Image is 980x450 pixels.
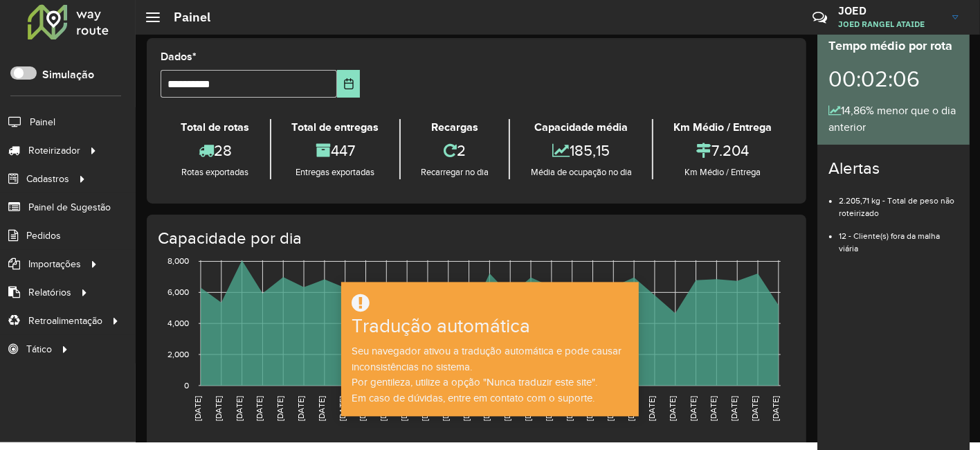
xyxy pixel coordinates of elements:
text: [DATE] [317,396,326,421]
font: Painel de Sugestão [28,202,111,213]
font: Importações [28,259,81,269]
font: 14,86% menor que o dia anterior [828,105,956,133]
text: 4,000 [167,318,189,327]
font: 28 [214,142,232,159]
font: Tático [26,344,52,354]
font: Média de ocupação no dia [531,167,632,177]
text: [DATE] [502,396,511,421]
font: Alertas [828,159,880,177]
text: [DATE] [379,396,388,421]
font: 2 [457,142,466,159]
font: Recargas [431,121,478,133]
font: Tempo médio por rota [828,39,952,53]
text: [DATE] [235,396,244,421]
text: [DATE] [338,396,347,421]
font: Painel [174,9,210,25]
text: [DATE] [668,396,677,421]
text: [DATE] [709,396,718,421]
font: Retroalimentação [28,316,102,326]
font: Em caso de dúvidas, entre em contato com o suporte. [352,393,595,404]
font: Roteirizador [28,145,80,156]
text: [DATE] [565,396,574,421]
font: Críticas? Dúvidas? Elógios? Sugestões? Entre em contato conosco! [647,5,757,40]
text: [DATE] [482,396,491,421]
font: Entregas exportadas [296,167,374,177]
font: 185,15 [570,142,610,159]
font: 2.205,71 kg - Total de peso não roteirizado [839,196,954,217]
font: Por gentileza, utilize a opção "Nunca traduzir este site". [352,377,597,388]
text: [DATE] [586,396,595,421]
font: Dados [161,51,192,62]
text: [DATE] [193,396,202,421]
font: Painel [30,117,55,127]
text: 0 [184,381,189,390]
a: Contato Rápido [805,3,835,33]
text: [DATE] [523,396,532,421]
font: Capacidade média [534,121,628,133]
font: Recarregar no dia [421,167,489,177]
text: [DATE] [606,396,615,421]
text: 6,000 [167,288,189,297]
font: JOED RANGEL ATAIDE [838,19,925,29]
text: [DATE] [399,396,408,421]
font: 447 [331,142,355,159]
text: 2,000 [167,350,189,359]
font: Simulação [42,69,94,80]
text: [DATE] [729,396,738,421]
font: Relatórios [28,287,71,298]
font: JOED [838,3,866,17]
font: Seu navegador ativou a tradução automática e pode causar inconsistências no sistema. [352,345,621,372]
text: [DATE] [275,396,284,421]
text: [DATE] [462,396,471,421]
text: [DATE] [214,396,223,421]
text: [DATE] [771,396,780,421]
font: 12 - Cliente(s) fora da malha viária [839,231,940,253]
font: Pedidos [26,231,61,241]
text: [DATE] [689,396,698,421]
text: [DATE] [647,396,656,421]
text: [DATE] [296,396,305,421]
text: [DATE] [359,396,367,421]
text: [DATE] [255,396,264,421]
font: Cadastros [26,174,69,184]
text: [DATE] [441,396,450,421]
font: Km Médio / Entrega [674,121,772,133]
font: Tradução automática [352,316,530,337]
text: [DATE] [420,396,429,421]
text: [DATE] [544,396,553,421]
text: [DATE] [750,396,759,421]
font: 00:02:06 [828,67,920,91]
text: 8,000 [167,257,189,266]
font: Total de rotas [181,121,249,133]
text: [DATE] [626,396,635,421]
font: Rotas exportadas [181,167,248,177]
font: Km Médio / Entrega [685,167,761,177]
button: Escolha a data [337,70,360,98]
font: 7.204 [712,142,750,159]
font: Total de entregas [291,121,379,133]
font: Capacidade por dia [158,229,302,247]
